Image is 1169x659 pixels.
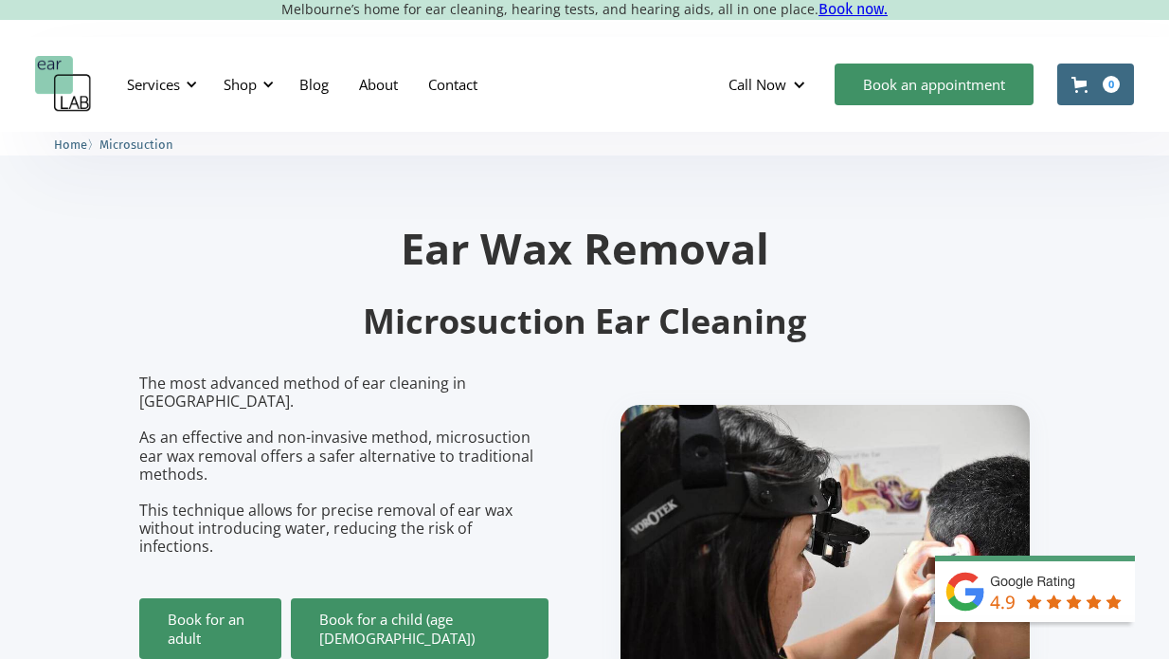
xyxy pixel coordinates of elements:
[1103,76,1120,93] div: 0
[139,227,1030,269] h1: Ear Wax Removal
[1057,64,1134,105] a: Open cart
[99,137,173,152] span: Microsuction
[139,598,281,659] a: Book for an adult
[127,75,180,94] div: Services
[35,56,92,113] a: home
[728,75,786,94] div: Call Now
[344,57,413,112] a: About
[54,135,99,155] li: 〉
[139,300,1030,344] h2: Microsuction Ear Cleaning
[284,57,344,112] a: Blog
[713,56,825,113] div: Call Now
[54,135,87,153] a: Home
[99,135,173,153] a: Microsuction
[835,64,1034,105] a: Book an appointment
[291,598,549,659] a: Book for a child (age [DEMOGRAPHIC_DATA])
[413,57,493,112] a: Contact
[139,375,549,557] p: The most advanced method of ear cleaning in [GEOGRAPHIC_DATA]. As an effective and non-invasive m...
[224,75,257,94] div: Shop
[54,137,87,152] span: Home
[212,56,279,113] div: Shop
[116,56,203,113] div: Services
